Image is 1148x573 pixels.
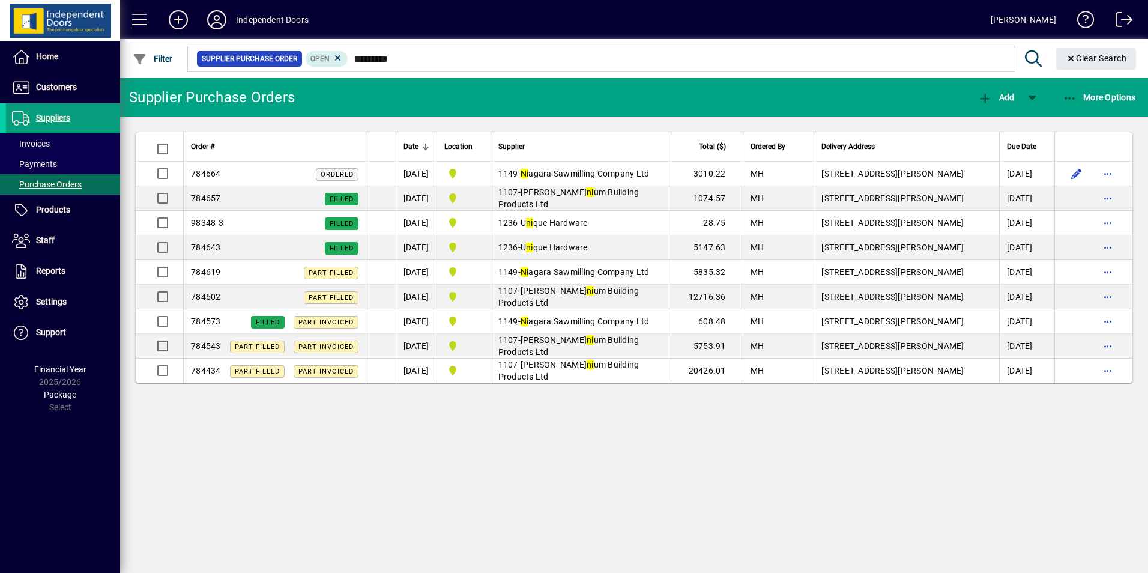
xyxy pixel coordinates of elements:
[191,193,221,203] span: 784657
[330,220,354,228] span: Filled
[498,187,639,209] span: [PERSON_NAME] um Building Products Ltd
[521,218,588,228] span: U que Hardware
[975,86,1017,108] button: Add
[671,260,743,285] td: 5835.32
[814,309,999,334] td: [STREET_ADDRESS][PERSON_NAME]
[751,341,764,351] span: MH
[6,154,120,174] a: Payments
[444,290,483,304] span: Timaru
[526,243,533,252] em: ni
[671,162,743,186] td: 3010.22
[444,140,483,153] div: Location
[330,195,354,203] span: Filled
[1007,140,1036,153] span: Due Date
[396,260,437,285] td: [DATE]
[991,10,1056,29] div: [PERSON_NAME]
[498,243,518,252] span: 1236
[498,218,518,228] span: 1236
[444,363,483,378] span: Timaru
[699,140,726,153] span: Total ($)
[191,169,221,178] span: 784664
[498,140,663,153] div: Supplier
[671,186,743,211] td: 1074.57
[814,285,999,309] td: [STREET_ADDRESS][PERSON_NAME]
[498,169,518,178] span: 1149
[1098,312,1117,331] button: More options
[12,180,82,189] span: Purchase Orders
[191,267,221,277] span: 784619
[491,162,671,186] td: -
[814,186,999,211] td: [STREET_ADDRESS][PERSON_NAME]
[1098,361,1117,380] button: More options
[814,359,999,383] td: [STREET_ADDRESS][PERSON_NAME]
[671,235,743,260] td: 5147.63
[444,216,483,230] span: Timaru
[1068,2,1095,41] a: Knowledge Base
[498,187,518,197] span: 1107
[526,218,533,228] em: ni
[330,244,354,252] span: Filled
[310,55,330,63] span: Open
[491,260,671,285] td: -
[133,54,173,64] span: Filter
[751,193,764,203] span: MH
[444,191,483,205] span: Timaru
[444,265,483,279] span: Timaru
[491,309,671,334] td: -
[1067,164,1086,183] button: Edit
[751,140,785,153] span: Ordered By
[444,339,483,353] span: Timaru
[671,211,743,235] td: 28.75
[191,140,358,153] div: Order #
[491,285,671,309] td: -
[751,218,764,228] span: MH
[298,318,354,326] span: Part Invoiced
[1098,164,1117,183] button: More options
[191,366,221,375] span: 784434
[498,335,518,345] span: 1107
[498,335,639,357] span: [PERSON_NAME] um Building Products Ltd
[587,335,594,345] em: ni
[6,318,120,348] a: Support
[587,187,594,197] em: ni
[12,159,57,169] span: Payments
[34,365,86,374] span: Financial Year
[444,166,483,181] span: Timaru
[498,317,518,326] span: 1149
[587,286,594,296] em: ni
[999,211,1054,235] td: [DATE]
[396,211,437,235] td: [DATE]
[498,286,639,308] span: [PERSON_NAME] um Building Products Ltd
[1060,86,1139,108] button: More Options
[36,297,67,306] span: Settings
[521,317,650,326] span: agara Sawmilling Company Ltd
[751,140,807,153] div: Ordered By
[256,318,280,326] span: Filled
[130,48,176,70] button: Filter
[498,360,639,381] span: [PERSON_NAME] um Building Products Ltd
[159,9,198,31] button: Add
[6,133,120,154] a: Invoices
[814,162,999,186] td: [STREET_ADDRESS][PERSON_NAME]
[191,292,221,302] span: 784602
[814,334,999,359] td: [STREET_ADDRESS][PERSON_NAME]
[999,186,1054,211] td: [DATE]
[236,10,309,29] div: Independent Doors
[521,267,650,277] span: agara Sawmilling Company Ltd
[309,269,354,277] span: Part Filled
[6,287,120,317] a: Settings
[498,360,518,369] span: 1107
[999,359,1054,383] td: [DATE]
[396,334,437,359] td: [DATE]
[396,235,437,260] td: [DATE]
[999,285,1054,309] td: [DATE]
[521,267,529,277] em: Ni
[309,294,354,302] span: Part Filled
[396,186,437,211] td: [DATE]
[396,359,437,383] td: [DATE]
[298,343,354,351] span: Part Invoiced
[814,260,999,285] td: [STREET_ADDRESS][PERSON_NAME]
[751,366,764,375] span: MH
[1063,92,1136,102] span: More Options
[491,186,671,211] td: -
